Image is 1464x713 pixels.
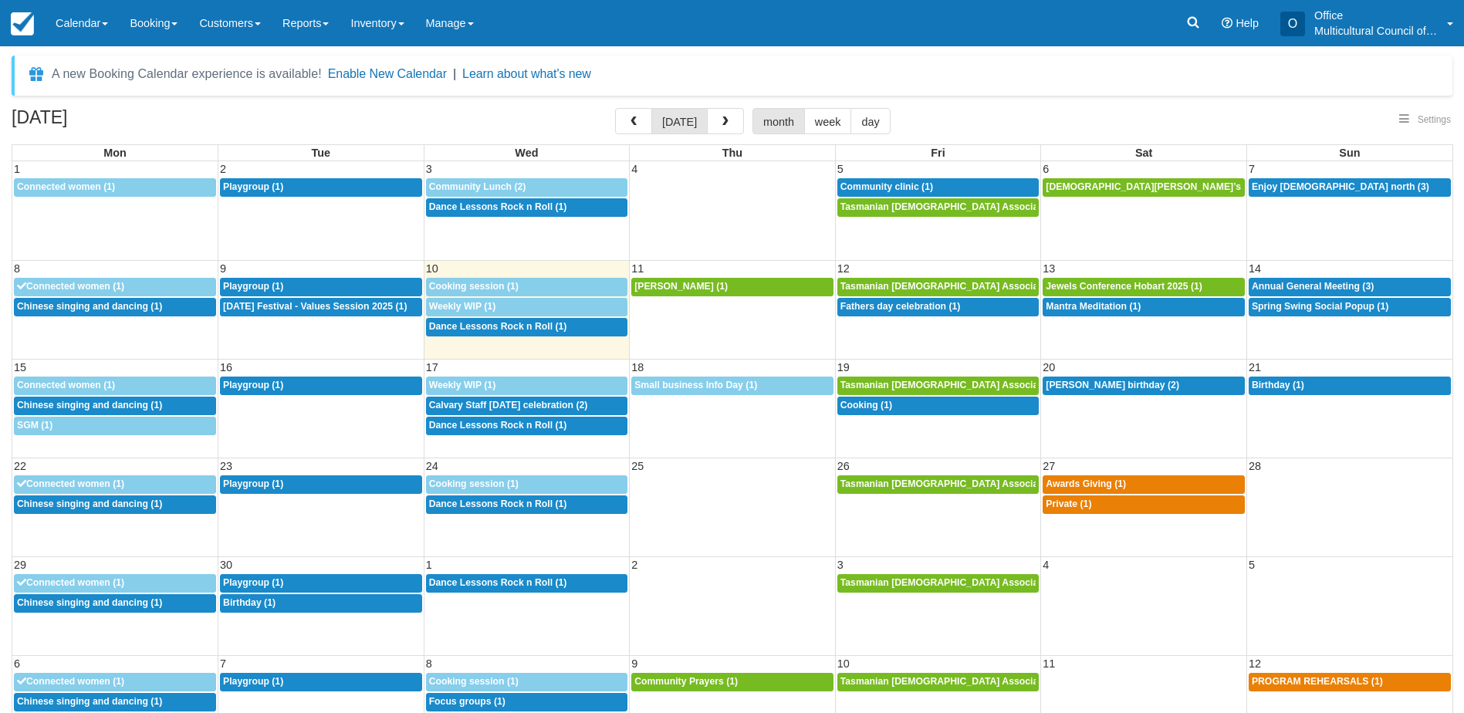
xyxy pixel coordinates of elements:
[220,278,422,296] a: Playgroup (1)
[840,478,1145,489] span: Tasmanian [DEMOGRAPHIC_DATA] Association -Weekly Praying (1)
[837,574,1040,593] a: Tasmanian [DEMOGRAPHIC_DATA] Association -Weekly Praying (1)
[12,108,207,137] h2: [DATE]
[14,377,216,395] a: Connected women (1)
[1249,298,1451,316] a: Spring Swing Social Popup (1)
[220,178,422,197] a: Playgroup (1)
[12,163,22,175] span: 1
[429,301,496,312] span: Weekly WIP (1)
[426,178,628,197] a: Community Lunch (2)
[426,198,628,217] a: Dance Lessons Rock n Roll (1)
[426,397,628,415] a: Calvary Staff [DATE] celebration (2)
[220,298,422,316] a: [DATE] Festival - Values Session 2025 (1)
[328,66,447,82] button: Enable New Calendar
[836,361,851,373] span: 19
[429,420,567,431] span: Dance Lessons Rock n Roll (1)
[931,147,945,159] span: Fri
[837,397,1040,415] a: Cooking (1)
[12,262,22,275] span: 8
[1247,262,1263,275] span: 14
[17,301,162,312] span: Chinese singing and dancing (1)
[630,460,645,472] span: 25
[424,460,440,472] span: 24
[840,301,961,312] span: Fathers day celebration (1)
[515,147,538,159] span: Wed
[223,380,283,390] span: Playgroup (1)
[840,577,1145,588] span: Tasmanian [DEMOGRAPHIC_DATA] Association -Weekly Praying (1)
[1043,298,1245,316] a: Mantra Meditation (1)
[836,657,851,670] span: 10
[836,163,845,175] span: 5
[17,696,162,707] span: Chinese singing and dancing (1)
[14,475,216,494] a: Connected women (1)
[223,478,283,489] span: Playgroup (1)
[1314,8,1438,23] p: Office
[837,278,1040,296] a: Tasmanian [DEMOGRAPHIC_DATA] Association -Weekly Praying (1)
[12,460,28,472] span: 22
[17,181,115,192] span: Connected women (1)
[630,163,639,175] span: 4
[17,577,124,588] span: Connected women (1)
[1043,377,1245,395] a: [PERSON_NAME] birthday (2)
[1249,278,1451,296] a: Annual General Meeting (3)
[11,12,34,35] img: checkfront-main-nav-mini-logo.png
[1046,498,1091,509] span: Private (1)
[218,163,228,175] span: 2
[12,657,22,670] span: 6
[1041,559,1050,571] span: 4
[220,377,422,395] a: Playgroup (1)
[1041,657,1057,670] span: 11
[17,597,162,608] span: Chinese singing and dancing (1)
[1041,460,1057,472] span: 27
[429,380,496,390] span: Weekly WIP (1)
[312,147,331,159] span: Tue
[1280,12,1305,36] div: O
[1339,147,1360,159] span: Sun
[840,181,933,192] span: Community clinic (1)
[14,417,216,435] a: SGM (1)
[223,597,276,608] span: Birthday (1)
[837,198,1040,217] a: Tasmanian [DEMOGRAPHIC_DATA] Association -Weekly Praying (1)
[630,361,645,373] span: 18
[220,673,422,691] a: Playgroup (1)
[1236,17,1259,29] span: Help
[1418,114,1451,125] span: Settings
[631,377,833,395] a: Small business Info Day (1)
[1247,559,1256,571] span: 5
[1043,278,1245,296] a: Jewels Conference Hobart 2025 (1)
[837,178,1040,197] a: Community clinic (1)
[17,281,124,292] span: Connected women (1)
[17,478,124,489] span: Connected women (1)
[634,380,757,390] span: Small business Info Day (1)
[429,577,567,588] span: Dance Lessons Rock n Roll (1)
[223,577,283,588] span: Playgroup (1)
[462,67,591,80] a: Learn about what's new
[223,301,407,312] span: [DATE] Festival - Values Session 2025 (1)
[426,298,628,316] a: Weekly WIP (1)
[12,361,28,373] span: 15
[837,298,1040,316] a: Fathers day celebration (1)
[1046,301,1141,312] span: Mantra Meditation (1)
[14,673,216,691] a: Connected women (1)
[14,594,216,613] a: Chinese singing and dancing (1)
[1041,163,1050,175] span: 6
[837,377,1040,395] a: Tasmanian [DEMOGRAPHIC_DATA] Association -Weekly Praying (1)
[1043,475,1245,494] a: Awards Giving (1)
[1252,676,1383,687] span: PROGRAM REHEARSALS (1)
[426,318,628,336] a: Dance Lessons Rock n Roll (1)
[1252,281,1374,292] span: Annual General Meeting (3)
[840,676,1145,687] span: Tasmanian [DEMOGRAPHIC_DATA] Association -Weekly Praying (1)
[429,181,526,192] span: Community Lunch (2)
[17,420,52,431] span: SGM (1)
[840,380,1145,390] span: Tasmanian [DEMOGRAPHIC_DATA] Association -Weekly Praying (1)
[630,559,639,571] span: 2
[429,696,505,707] span: Focus groups (1)
[1222,18,1232,29] i: Help
[223,676,283,687] span: Playgroup (1)
[426,417,628,435] a: Dance Lessons Rock n Roll (1)
[1247,163,1256,175] span: 7
[223,181,283,192] span: Playgroup (1)
[840,281,1145,292] span: Tasmanian [DEMOGRAPHIC_DATA] Association -Weekly Praying (1)
[223,281,283,292] span: Playgroup (1)
[424,657,434,670] span: 8
[220,475,422,494] a: Playgroup (1)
